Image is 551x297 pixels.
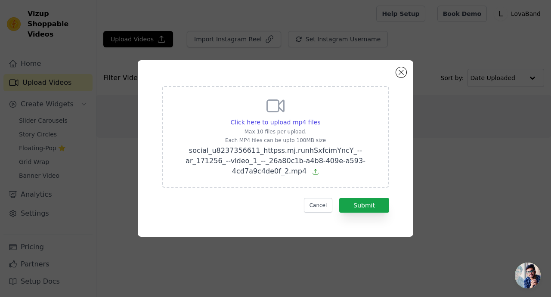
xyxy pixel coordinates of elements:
[173,128,378,135] p: Max 10 files per upload.
[304,198,333,213] button: Cancel
[396,67,406,77] button: Close modal
[515,263,541,288] a: Ouvrir le chat
[231,119,321,126] span: Click here to upload mp4 files
[186,146,365,175] span: social_u8237356611_httpss.mj.runhSxfcimYncY_--ar_171256_--video_1_--_26a80c1b-a4b8-409e-a593-4cd7...
[173,137,378,144] p: Each MP4 files can be upto 100MB size
[339,198,389,213] button: Submit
